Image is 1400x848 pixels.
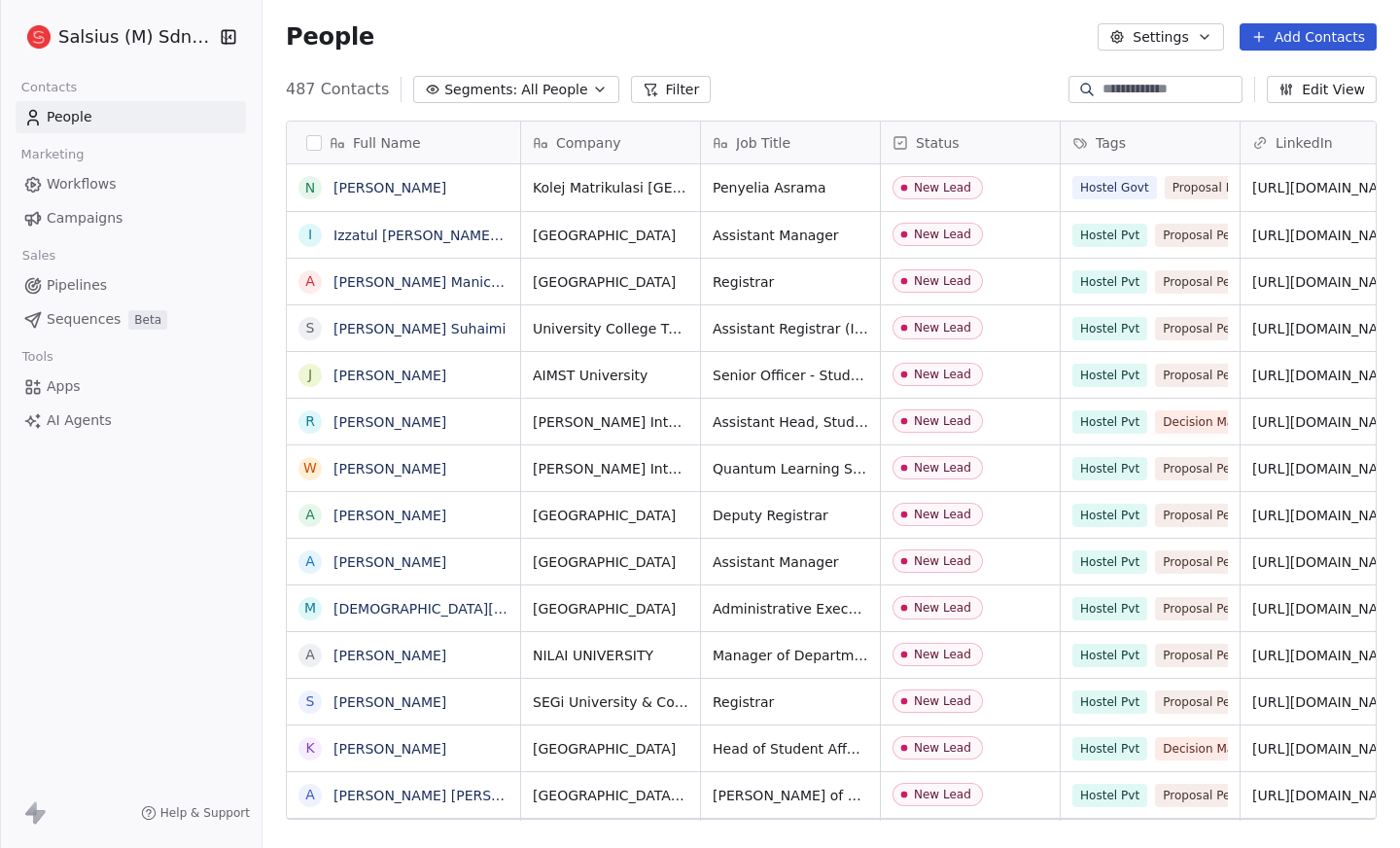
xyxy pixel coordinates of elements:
[556,133,621,153] span: Company
[47,309,121,330] span: Sequences
[914,694,971,708] div: New Lead
[1155,644,1283,667] span: Proposal Persuader
[47,208,122,229] span: Campaigns
[128,310,167,330] span: Beta
[16,371,246,403] a: Apps
[713,786,868,805] span: [PERSON_NAME] of Student Support at [GEOGRAPHIC_DATA], [GEOGRAPHIC_DATA]
[1155,597,1283,620] span: Proposal Persuader
[713,646,868,665] span: Manager of Department Student Affairs
[533,459,688,478] span: [PERSON_NAME] International School (TIS)
[1072,364,1147,387] span: Hostel Pvt
[1155,364,1283,387] span: Proposal Persuader
[521,80,587,100] span: All People
[141,805,250,821] a: Help & Support
[533,786,688,805] span: [GEOGRAPHIC_DATA] Medicine [GEOGRAPHIC_DATA]
[333,508,446,523] a: [PERSON_NAME]
[1267,76,1377,103] button: Edit View
[333,648,446,663] a: [PERSON_NAME]
[444,80,517,100] span: Segments:
[631,76,712,103] button: Filter
[713,178,868,197] span: Penyelia Asrama
[914,461,971,475] div: New Lead
[305,738,314,759] div: K
[1240,23,1377,51] button: Add Contacts
[521,122,700,163] div: Company
[1155,737,1260,760] span: Decision Maker
[47,275,107,296] span: Pipelines
[16,405,246,437] a: AI Agents
[713,599,868,618] span: Administrative Executive Cum Student Affairs
[305,411,315,432] div: R
[1155,504,1283,527] span: Proposal Persuader
[287,122,520,163] div: Full Name
[1072,784,1147,807] span: Hostel Pvt
[533,506,688,525] span: [GEOGRAPHIC_DATA]
[1072,504,1147,527] span: Hostel Pvt
[1155,784,1283,807] span: Proposal Persuader
[914,741,971,755] div: New Lead
[533,646,688,665] span: NILAI UNIVERSITY
[1098,23,1223,51] button: Settings
[533,599,688,618] span: [GEOGRAPHIC_DATA]
[333,274,512,290] a: [PERSON_NAME] Manicam
[16,168,246,200] a: Workflows
[1072,597,1147,620] span: Hostel Pvt
[1276,133,1333,153] span: LinkedIn
[533,412,688,432] span: [PERSON_NAME] International School (TIS)
[305,551,315,572] div: A
[881,122,1060,163] div: Status
[14,241,64,270] span: Sales
[1072,644,1147,667] span: Hostel Pvt
[304,598,316,618] div: M
[533,178,688,197] span: Kolej Matrikulasi [GEOGRAPHIC_DATA]
[1072,737,1147,760] span: Hostel Pvt
[914,368,971,381] div: New Lead
[16,303,246,336] a: SequencesBeta
[1072,270,1147,294] span: Hostel Pvt
[1072,317,1147,340] span: Hostel Pvt
[333,228,612,243] a: Izzatul [PERSON_NAME] [PERSON_NAME]
[916,133,960,153] span: Status
[333,554,446,570] a: [PERSON_NAME]
[533,692,688,712] span: SEGi University & Colleges
[305,271,315,292] div: A
[333,461,446,477] a: [PERSON_NAME]
[713,459,868,478] span: Quantum Learning Site Facilitator
[1155,410,1260,434] span: Decision Maker
[353,133,421,153] span: Full Name
[333,694,446,710] a: [PERSON_NAME]
[308,365,312,385] div: J
[13,73,86,102] span: Contacts
[1155,224,1283,247] span: Proposal Persuader
[305,645,315,665] div: A
[306,691,315,712] div: S
[533,552,688,572] span: [GEOGRAPHIC_DATA]
[27,25,51,49] img: logo%20salsius.png
[914,508,971,521] div: New Lead
[47,376,81,397] span: Apps
[333,414,446,430] a: [PERSON_NAME]
[1155,690,1283,714] span: Proposal Persuader
[1061,122,1240,163] div: Tags
[713,366,868,385] span: Senior Officer - Student Affairs
[305,785,315,805] div: A
[533,739,688,759] span: [GEOGRAPHIC_DATA]
[306,318,315,338] div: S
[713,739,868,759] span: Head of Student Affairs
[1155,317,1283,340] span: Proposal Persuader
[1096,133,1126,153] span: Tags
[713,319,868,338] span: Assistant Registrar (International Unit) & Education Consultant
[16,202,246,234] a: Campaigns
[333,788,564,803] a: [PERSON_NAME] [PERSON_NAME]
[333,368,446,383] a: [PERSON_NAME]
[333,180,446,195] a: [PERSON_NAME]
[303,458,317,478] div: W
[333,741,446,757] a: [PERSON_NAME]
[533,366,688,385] span: AIMST University
[14,342,61,371] span: Tools
[533,226,688,245] span: [GEOGRAPHIC_DATA]
[13,140,92,169] span: Marketing
[1072,410,1147,434] span: Hostel Pvt
[16,269,246,301] a: Pipelines
[333,601,601,617] a: [DEMOGRAPHIC_DATA][PERSON_NAME]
